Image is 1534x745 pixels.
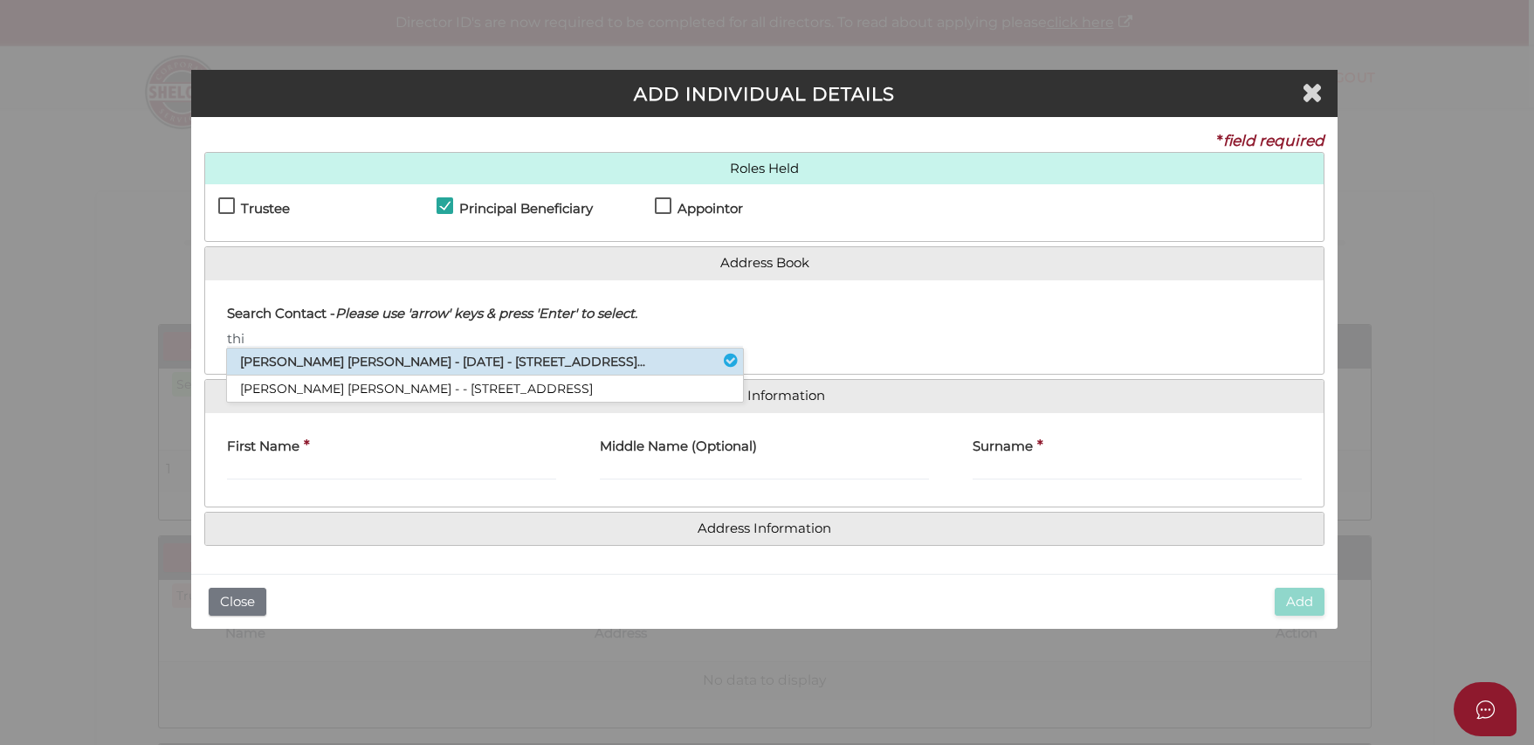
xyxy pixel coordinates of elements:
[227,439,299,454] h4: First Name
[227,348,743,376] li: [PERSON_NAME] [PERSON_NAME] - [DATE] - [STREET_ADDRESS]...
[227,328,743,348] input: Search Addressbook
[335,305,637,321] i: Please use 'arrow' keys & press 'Enter' to select.
[218,521,1310,536] a: Address Information
[973,439,1033,454] h4: Surname
[227,307,637,321] h4: Search Contact -
[1275,588,1324,617] button: Add
[209,588,266,617] button: Close
[600,439,757,454] h4: Middle Name (Optional)
[218,389,1310,404] a: Name Information
[1454,682,1517,736] button: Open asap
